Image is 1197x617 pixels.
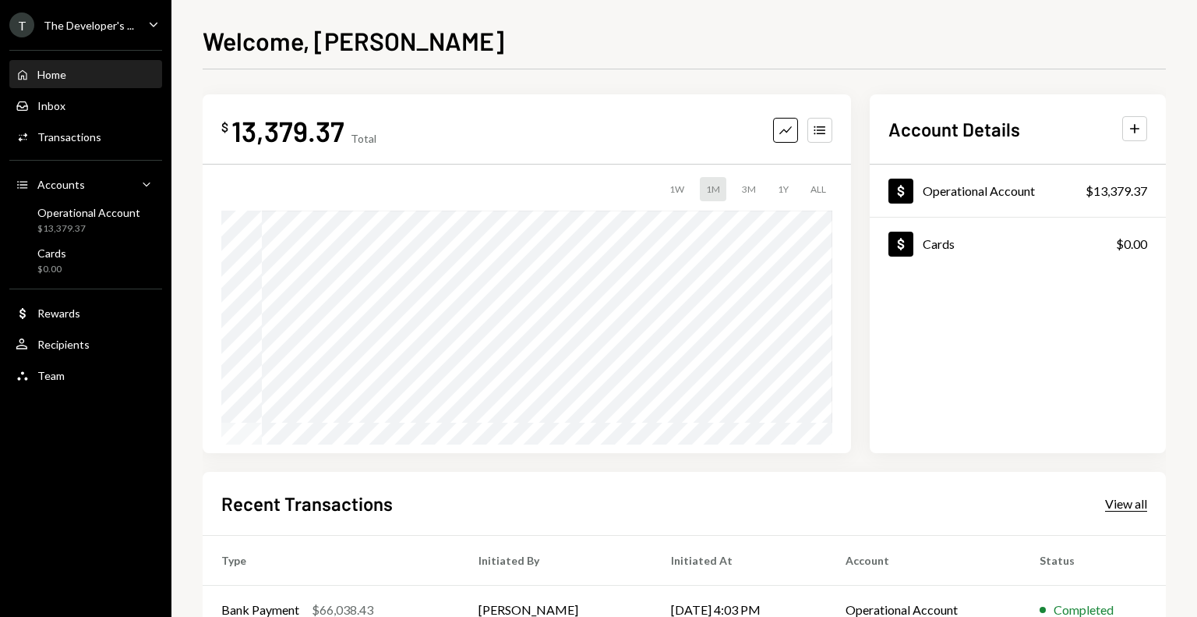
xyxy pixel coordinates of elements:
[221,119,228,135] div: $
[37,68,66,81] div: Home
[1116,235,1147,254] div: $0.00
[37,99,65,112] div: Inbox
[9,122,162,151] a: Transactions
[772,177,795,201] div: 1Y
[888,116,1020,142] h2: Account Details
[9,201,162,239] a: Operational Account$13,379.37
[203,535,460,585] th: Type
[9,242,162,279] a: Cards$0.00
[9,60,162,88] a: Home
[37,178,85,191] div: Accounts
[351,132,376,145] div: Total
[827,535,1022,585] th: Account
[9,170,162,198] a: Accounts
[37,130,101,144] div: Transactions
[736,177,762,201] div: 3M
[870,165,1166,217] a: Operational Account$13,379.37
[9,91,162,119] a: Inbox
[923,236,955,251] div: Cards
[804,177,832,201] div: ALL
[37,246,66,260] div: Cards
[37,263,66,276] div: $0.00
[1105,496,1147,512] div: View all
[221,491,393,516] h2: Recent Transactions
[9,299,162,327] a: Rewards
[37,338,90,351] div: Recipients
[44,19,134,32] div: The Developer's ...
[652,535,827,585] th: Initiated At
[1105,495,1147,512] a: View all
[1086,182,1147,200] div: $13,379.37
[37,222,140,236] div: $13,379.37
[700,177,726,201] div: 1M
[231,113,344,148] div: 13,379.37
[1021,535,1166,585] th: Status
[9,330,162,358] a: Recipients
[37,369,65,382] div: Team
[663,177,690,201] div: 1W
[870,218,1166,270] a: Cards$0.00
[9,361,162,389] a: Team
[923,183,1035,198] div: Operational Account
[203,25,504,56] h1: Welcome, [PERSON_NAME]
[37,307,80,320] div: Rewards
[37,206,140,219] div: Operational Account
[9,12,34,37] div: T
[460,535,652,585] th: Initiated By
